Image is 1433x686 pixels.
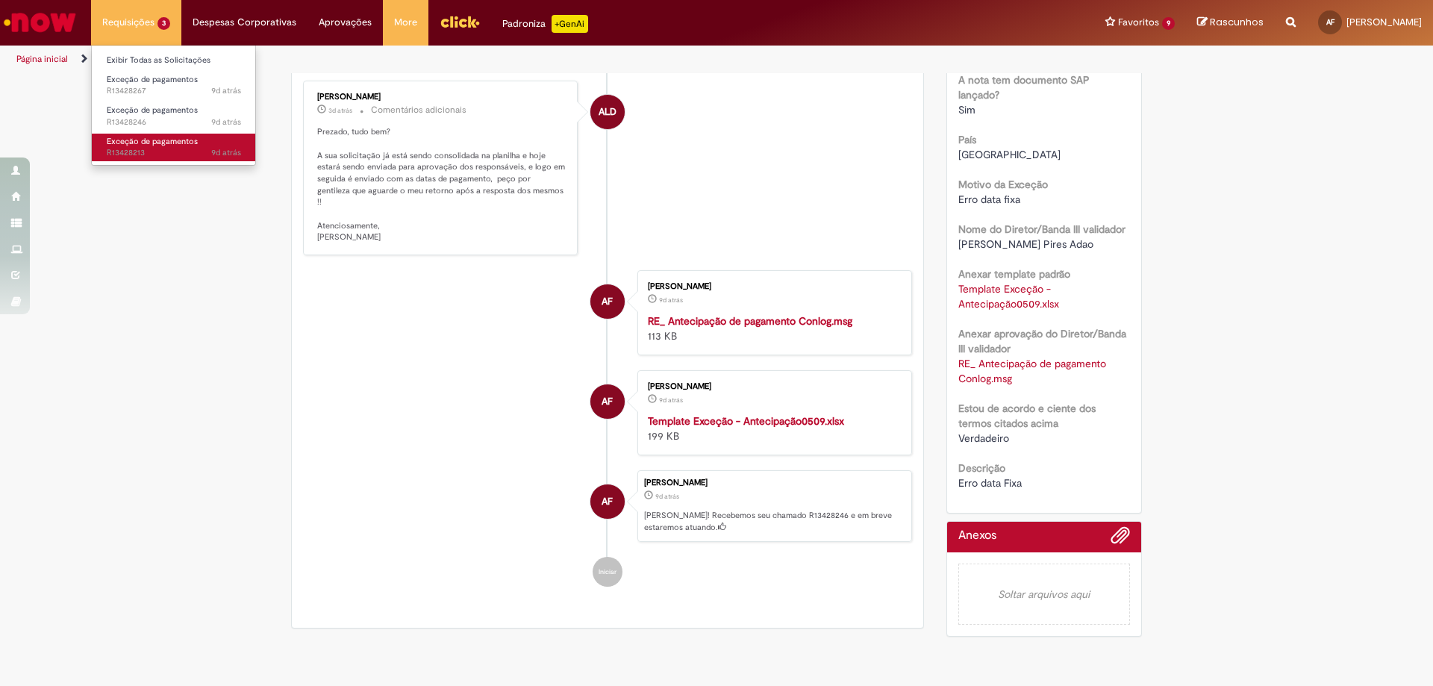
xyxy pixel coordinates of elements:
div: [PERSON_NAME] [644,478,904,487]
time: 19/08/2025 11:56:24 [655,492,679,501]
div: 113 KB [648,314,896,343]
time: 19/08/2025 11:56:18 [659,296,683,305]
span: 9d atrás [659,396,683,405]
span: 9d atrás [211,116,241,128]
li: André Luiz Ferri [303,470,912,542]
span: R13428213 [107,147,241,159]
p: +GenAi [552,15,588,33]
h2: Anexos [958,529,996,543]
a: Página inicial [16,53,68,65]
span: Erro data Fixa [958,476,1022,490]
div: Padroniza [502,15,588,33]
div: 199 KB [648,414,896,443]
time: 19/08/2025 11:50:02 [211,147,241,158]
a: Download de RE_ Antecipação de pagamento Conlog.msg [958,357,1109,385]
p: Prezado, tudo bem? A sua solicitação já está sendo consolidada na planilha e hoje estará sendo en... [317,126,566,243]
div: André Luiz Ferri [590,384,625,419]
span: 9d atrás [659,296,683,305]
span: Aprovações [319,15,372,30]
span: Exceção de pagamentos [107,105,198,116]
span: [PERSON_NAME] Pires Adao [958,237,1093,251]
span: Erro data fixa [958,193,1020,206]
span: ALD [599,94,616,130]
img: click_logo_yellow_360x200.png [440,10,480,33]
span: 9d atrás [211,147,241,158]
p: [PERSON_NAME]! Recebemos seu chamado R13428246 e em breve estaremos atuando. [644,510,904,533]
small: Comentários adicionais [371,104,466,116]
time: 25/08/2025 08:21:43 [328,106,352,115]
a: Aberto R13428246 : Exceção de pagamentos [92,102,256,130]
div: [PERSON_NAME] [648,282,896,291]
time: 19/08/2025 12:01:16 [211,85,241,96]
b: A nota tem documento SAP lançado? [958,73,1090,102]
span: AF [602,484,613,520]
time: 19/08/2025 11:56:14 [659,396,683,405]
a: RE_ Antecipação de pagamento Conlog.msg [648,314,852,328]
span: 3d atrás [328,106,352,115]
span: 9d atrás [655,492,679,501]
span: R13428246 [107,116,241,128]
span: [PERSON_NAME] [1346,16,1422,28]
span: Exceção de pagamentos [107,74,198,85]
a: Download de Template Exceção - Antecipação0509.xlsx [958,282,1059,311]
ul: Requisições [91,45,256,166]
div: André Luiz Ferri [590,284,625,319]
b: Nome do Diretor/Banda III validador [958,222,1126,236]
div: [PERSON_NAME] [317,93,566,102]
span: Favoritos [1118,15,1159,30]
span: AF [602,384,613,420]
span: AF [1326,17,1334,27]
a: Aberto R13428213 : Exceção de pagamentos [92,134,256,161]
span: R13428267 [107,85,241,97]
span: 3 [157,17,170,30]
a: Template Exceção - Antecipação0509.xlsx [648,414,844,428]
b: Anexar aprovação do Diretor/Banda III validador [958,327,1126,355]
time: 19/08/2025 11:56:25 [211,116,241,128]
span: Rascunhos [1210,15,1264,29]
b: Descrição [958,461,1005,475]
div: [PERSON_NAME] [648,382,896,391]
b: País [958,133,976,146]
a: Exibir Todas as Solicitações [92,52,256,69]
b: Estou de acordo e ciente dos termos citados acima [958,402,1096,430]
b: Anexar template padrão [958,267,1070,281]
div: Andressa Luiza Da Silva [590,95,625,129]
span: Exceção de pagamentos [107,136,198,147]
a: Rascunhos [1197,16,1264,30]
span: Sim [958,103,975,116]
span: 9d atrás [211,85,241,96]
span: AF [602,284,613,319]
img: ServiceNow [1,7,78,37]
em: Soltar arquivos aqui [958,564,1131,625]
a: Aberto R13428267 : Exceção de pagamentos [92,72,256,99]
span: Requisições [102,15,154,30]
span: 9 [1162,17,1175,30]
div: André Luiz Ferri [590,484,625,519]
span: Verdadeiro [958,431,1009,445]
b: Motivo da Exceção [958,178,1048,191]
span: [GEOGRAPHIC_DATA] [958,148,1061,161]
ul: Trilhas de página [11,46,944,73]
span: More [394,15,417,30]
button: Adicionar anexos [1111,526,1130,552]
span: Despesas Corporativas [193,15,296,30]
